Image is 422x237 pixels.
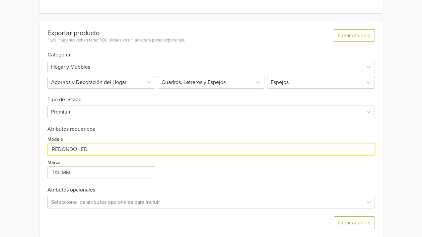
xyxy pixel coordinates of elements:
h6: Tipo de listado [47,89,375,103]
div: * Las imágenes deben tener 500 píxeles en un lado para poder exportarlas. [47,37,185,44]
h6: Atributos opcionales [47,187,375,193]
button: Crear anuncio [334,29,375,42]
h6: Atributos requeridos [47,126,375,132]
h6: Categoría [47,44,375,58]
label: Marca [47,159,61,166]
button: Crear anuncio [334,216,375,229]
label: Modelo [47,136,63,143]
div: Exportar producto [47,29,185,37]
